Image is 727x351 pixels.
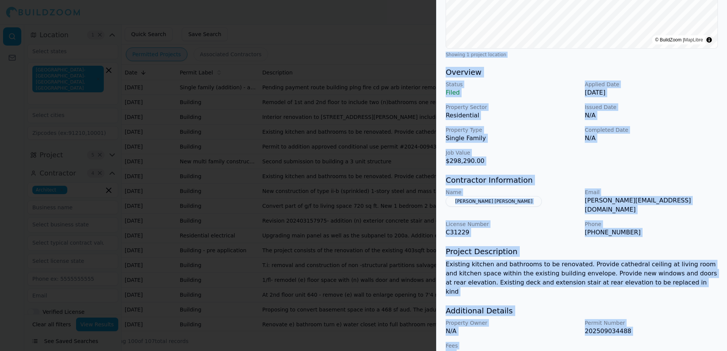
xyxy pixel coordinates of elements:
p: Name [446,188,579,196]
p: Filed [446,88,579,97]
h3: Project Description [446,246,718,257]
p: [PHONE_NUMBER] [585,228,718,237]
summary: Toggle attribution [705,35,714,44]
p: [DATE] [585,88,718,97]
p: Property Sector [446,103,579,111]
p: Issued Date [585,103,718,111]
p: Residential [446,111,579,120]
h3: Overview [446,67,718,77]
p: Email [585,188,718,196]
p: 202509034488 [585,327,718,336]
h3: Additional Details [446,305,718,316]
p: Phone [585,220,718,228]
p: Status [446,81,579,88]
p: Existing kitchen and bathrooms to be renovated. Provide cathedral ceiling at living room and kitc... [446,260,718,296]
button: [PERSON_NAME] [PERSON_NAME] [446,196,542,207]
p: N/A [585,111,718,120]
h3: Contractor Information [446,175,718,185]
p: Property Type [446,126,579,134]
a: MapLibre [684,37,703,43]
p: Property Owner [446,319,579,327]
p: Fees [446,342,579,349]
p: Job Value [446,149,579,157]
p: Applied Date [585,81,718,88]
p: N/A [585,134,718,143]
p: Permit Number [585,319,718,327]
div: © BuildZoom | [655,36,703,44]
p: [PERSON_NAME][EMAIL_ADDRESS][DOMAIN_NAME] [585,196,718,214]
p: License Number [446,220,579,228]
p: $298,290.00 [446,157,579,166]
p: C31229 [446,228,579,237]
div: Showing 1 project location [446,52,718,58]
p: Single Family [446,134,579,143]
p: Completed Date [585,126,718,134]
p: N/A [446,327,579,336]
